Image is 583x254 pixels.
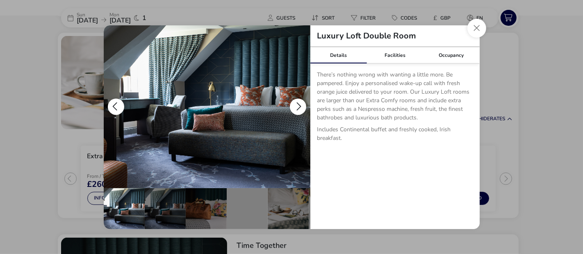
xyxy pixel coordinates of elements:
[367,47,423,63] div: Facilities
[104,25,480,229] div: details
[104,25,310,188] img: fc66f50458867a4ff90386beeea730469a721b530d40e2a70f6e2d7426766345
[310,32,423,40] h2: Luxury Loft Double Room
[317,70,473,125] p: There’s nothing wrong with wanting a little more. Be pampered. Enjoy a personalised wake-up call ...
[317,125,473,146] p: Includes Continental buffet and freshly cooked, Irish breakfast.
[423,47,480,63] div: Occupancy
[467,19,486,38] button: Close dialog
[310,47,367,63] div: Details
